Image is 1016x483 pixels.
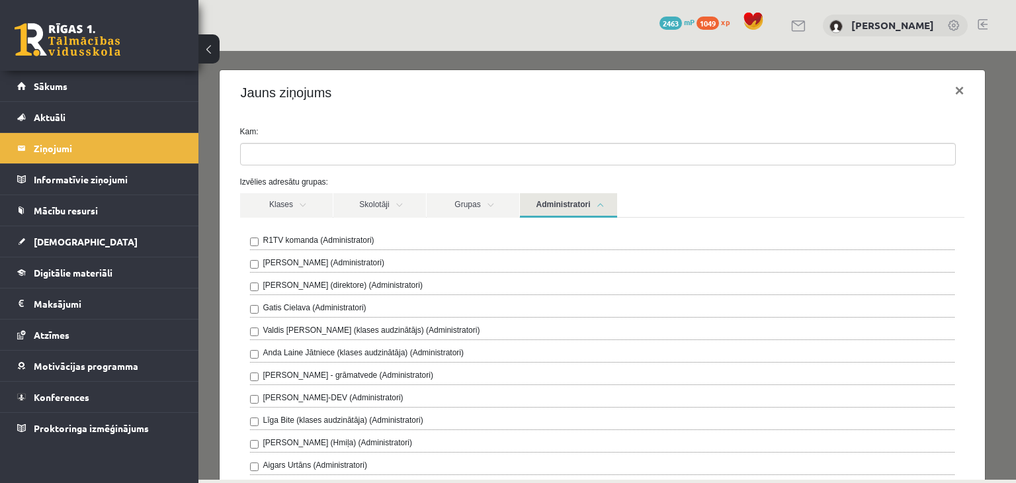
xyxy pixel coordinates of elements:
[65,363,225,375] label: Līga Bite (klases audzinātāja) (Administratori)
[34,204,98,216] span: Mācību resursi
[32,125,777,137] label: Izvēlies adresātu grupas:
[34,329,69,341] span: Atzīmes
[697,17,736,27] a: 1049 xp
[15,23,120,56] a: Rīgas 1. Tālmācības vidusskola
[42,142,134,167] a: Klases
[65,251,168,263] label: Gatis Cielava (Administratori)
[17,351,182,381] a: Motivācijas programma
[135,142,228,167] a: Skolotāji
[17,320,182,350] a: Atzīmes
[13,13,710,27] body: Визуальный текстовый редактор, wiswyg-editor-47433979922540-1760436545-691
[34,288,182,319] legend: Maksājumi
[851,19,934,32] a: [PERSON_NAME]
[65,273,282,285] label: Valdis [PERSON_NAME] (klases audzinātājs) (Administratori)
[17,164,182,195] a: Informatīvie ziņojumi
[34,236,138,247] span: [DEMOGRAPHIC_DATA]
[697,17,719,30] span: 1049
[17,413,182,443] a: Proktoringa izmēģinājums
[65,206,186,218] label: [PERSON_NAME] (Administratori)
[34,360,138,372] span: Motivācijas programma
[65,408,169,420] label: Aigars Urtāns (Administratori)
[829,20,843,33] img: Daņila Dubro
[65,318,235,330] label: [PERSON_NAME] - grāmatvede (Administratori)
[17,71,182,101] a: Sākums
[34,111,65,123] span: Aktuāli
[65,296,266,308] label: Anda Laine Jātniece (klases audzinātāja) (Administratori)
[228,142,321,167] a: Grupas
[34,133,182,163] legend: Ziņojumi
[34,422,149,434] span: Proktoringa izmēģinājums
[65,183,176,195] label: R1TV komanda (Administratori)
[42,32,134,52] h4: Jauns ziņojums
[321,142,419,167] a: Administratori
[65,341,205,353] label: [PERSON_NAME]-DEV (Administratori)
[34,164,182,195] legend: Informatīvie ziņojumi
[34,391,89,403] span: Konferences
[65,386,214,398] label: [PERSON_NAME] (Hmiļa) (Administratori)
[17,382,182,412] a: Konferences
[34,267,112,279] span: Digitālie materiāli
[17,133,182,163] a: Ziņojumi
[659,17,682,30] span: 2463
[17,102,182,132] a: Aktuāli
[34,80,67,92] span: Sākums
[721,17,730,27] span: xp
[17,257,182,288] a: Digitālie materiāli
[32,75,777,87] label: Kam:
[684,17,695,27] span: mP
[17,226,182,257] a: [DEMOGRAPHIC_DATA]
[65,228,224,240] label: [PERSON_NAME] (direktore) (Administratori)
[659,17,695,27] a: 2463 mP
[745,21,776,58] button: ×
[17,195,182,226] a: Mācību resursi
[17,288,182,319] a: Maksājumi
